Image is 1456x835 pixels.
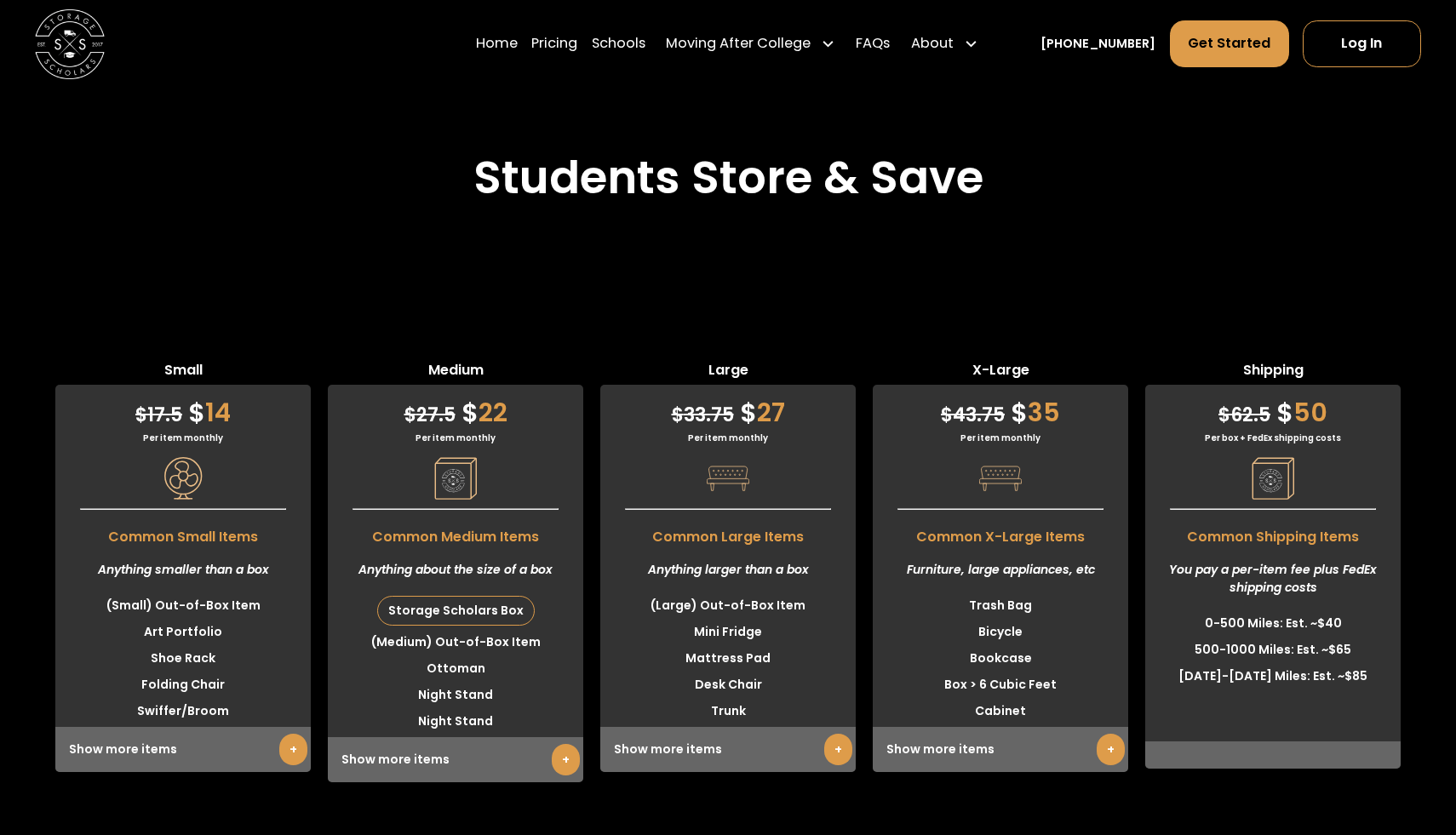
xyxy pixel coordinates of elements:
div: Show more items [600,727,856,772]
li: Ottoman [328,655,583,682]
a: Home [476,20,518,68]
div: 27 [600,385,856,432]
li: [DATE]-[DATE] Miles: Est. ~$85 [1145,663,1401,689]
span: $ [135,402,147,428]
div: About [911,33,954,54]
li: Bicycle [873,619,1128,645]
a: Schools [592,20,645,68]
img: Pricing Category Icon [979,457,1022,500]
li: Night Stand [328,682,583,708]
div: Storage Scholars Box [378,597,534,625]
div: Per item monthly [328,432,583,444]
span: $ [188,394,205,431]
li: Swiffer/Broom [55,698,311,724]
span: $ [1276,394,1293,431]
a: + [552,744,580,775]
div: 14 [55,385,311,432]
span: $ [740,394,757,431]
span: Common Large Items [600,518,856,547]
li: Cabinet [873,698,1128,724]
div: 50 [1145,385,1401,432]
div: You pay a per-item fee plus FedEx shipping costs [1145,547,1401,610]
li: Bookcase [873,645,1128,672]
div: Show more items [55,727,311,772]
li: Desk Chair [600,672,856,698]
span: $ [404,402,416,428]
li: Art Portfolio [55,619,311,645]
span: 17.5 [135,402,182,428]
span: Common Medium Items [328,518,583,547]
div: Show more items [328,737,583,782]
li: Box > 6 Cubic Feet [873,672,1128,698]
span: 43.75 [941,402,1005,428]
img: Storage Scholars main logo [35,9,105,78]
li: 0-500 Miles: Est. ~$40 [1145,610,1401,637]
li: Trunk [600,698,856,724]
span: $ [1218,402,1230,428]
span: 33.75 [672,402,734,428]
div: About [904,20,985,68]
a: Pricing [531,20,577,68]
span: Common X-Large Items [873,518,1128,547]
span: Small [55,360,311,385]
li: Folding Chair [55,672,311,698]
span: 62.5 [1218,402,1270,428]
span: 27.5 [404,402,456,428]
a: + [1097,734,1125,765]
div: Per box + FedEx shipping costs [1145,432,1401,444]
li: 500-1000 Miles: Est. ~$65 [1145,637,1401,663]
div: Per item monthly [600,432,856,444]
div: Show more items [873,727,1128,772]
img: Pricing Category Icon [1252,457,1294,500]
img: Pricing Category Icon [707,457,749,500]
div: Per item monthly [55,432,311,444]
li: Mattress Pad [600,645,856,672]
span: Common Small Items [55,518,311,547]
a: + [279,734,307,765]
span: $ [941,402,953,428]
div: 22 [328,385,583,432]
span: Medium [328,360,583,385]
div: Anything about the size of a box [328,547,583,592]
a: Get Started [1170,20,1289,67]
img: Pricing Category Icon [162,457,204,500]
span: $ [1011,394,1028,431]
div: Moving After College [659,20,842,68]
div: Anything larger than a box [600,547,856,592]
a: Log In [1303,20,1421,67]
a: FAQs [856,20,890,68]
div: Moving After College [666,33,811,54]
h2: Students Store & Save [473,151,983,205]
span: Shipping [1145,360,1401,385]
span: $ [672,402,684,428]
li: (Large) Out-of-Box Item [600,592,856,619]
a: [PHONE_NUMBER] [1040,34,1155,52]
li: Mini Fridge [600,619,856,645]
span: Large [600,360,856,385]
span: X-Large [873,360,1128,385]
div: 35 [873,385,1128,432]
a: + [824,734,852,765]
span: Common Shipping Items [1145,518,1401,547]
div: Per item monthly [873,432,1128,444]
li: Shoe Rack [55,645,311,672]
div: Anything smaller than a box [55,547,311,592]
div: Furniture, large appliances, etc [873,547,1128,592]
span: $ [461,394,479,431]
li: (Small) Out-of-Box Item [55,592,311,619]
img: Pricing Category Icon [434,457,477,500]
li: Trash Bag [873,592,1128,619]
li: Night Stand [328,708,583,735]
li: (Medium) Out-of-Box Item [328,629,583,655]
